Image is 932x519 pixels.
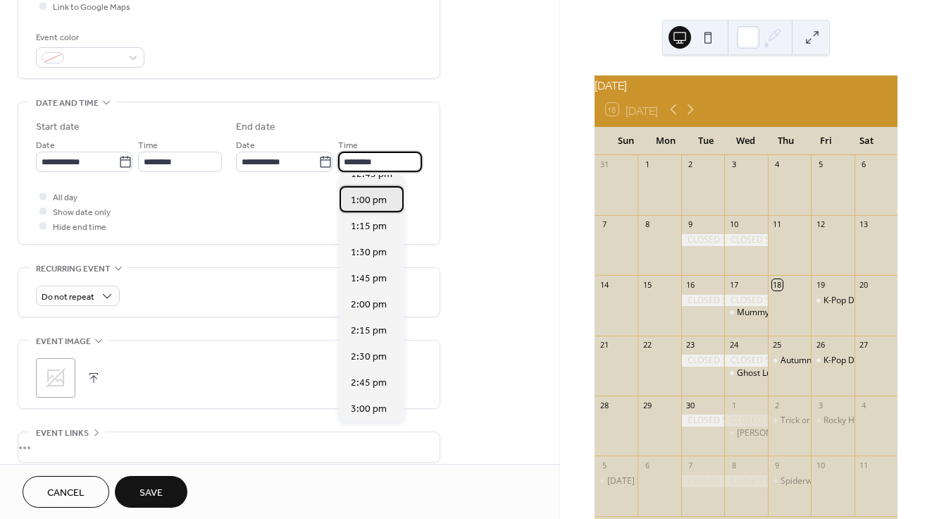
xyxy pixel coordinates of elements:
[23,476,109,508] button: Cancel
[728,159,739,170] div: 3
[595,75,897,92] div: [DATE]
[772,460,783,470] div: 9
[681,234,724,246] div: CLOSED STUDIO
[351,324,387,338] span: 2:15 pm
[728,460,739,470] div: 8
[351,402,387,417] span: 3:00 pm
[351,376,387,391] span: 2:45 pm
[47,486,85,501] span: Cancel
[772,219,783,230] div: 11
[138,138,158,153] span: Time
[599,279,609,290] div: 14
[859,340,869,350] div: 27
[36,138,55,153] span: Date
[351,219,387,234] span: 1:15 pm
[815,400,826,410] div: 3
[351,350,387,365] span: 2:30 pm
[607,475,732,487] div: [DATE] Stained Glass Workshop
[728,279,739,290] div: 17
[737,367,856,379] div: Ghost Luminary Clay Class PM
[642,279,652,290] div: 15
[772,340,783,350] div: 25
[768,415,811,427] div: Trick or Treat Candy Bowl Paint Workshop 630PM
[36,426,89,441] span: Event links
[724,367,767,379] div: Ghost Luminary Clay Class PM
[724,415,767,427] div: CLOSED STUDIO
[351,271,387,286] span: 1:45 pm
[53,190,77,205] span: All day
[859,159,869,170] div: 6
[236,120,275,135] div: End date
[36,30,142,45] div: Event color
[53,205,111,220] span: Show date only
[737,307,865,319] div: Mummy Luminary Clay Class PM
[724,355,767,367] div: CLOSED STUDIO
[606,127,646,155] div: Sun
[781,355,924,367] div: Autumn Plate Painting Workshop PM
[815,279,826,290] div: 19
[811,415,854,427] div: Rocky Horror Theme Paint Night! 630PM
[685,219,696,230] div: 9
[811,355,854,367] div: K-Pop Demon Hunters Sing Along and Paint! SOLD OUT
[599,400,609,410] div: 28
[859,400,869,410] div: 4
[681,415,724,427] div: CLOSED STUDIO
[53,220,106,235] span: Hide end time
[815,460,826,470] div: 10
[728,400,739,410] div: 1
[36,96,99,111] span: Date and time
[768,355,811,367] div: Autumn Plate Painting Workshop PM
[811,295,854,307] div: K-Pop Demon Hunters Sing along and Paint! SOLD OUT
[42,289,94,305] span: Do not repeat
[236,138,255,153] span: Date
[642,159,652,170] div: 1
[724,234,767,246] div: CLOSED STUDIO
[595,475,638,487] div: Halloween Stained Glass Workshop
[846,127,886,155] div: Sat
[338,138,358,153] span: Time
[642,340,652,350] div: 22
[685,159,696,170] div: 2
[728,219,739,230] div: 10
[685,460,696,470] div: 7
[859,219,869,230] div: 13
[599,219,609,230] div: 7
[772,279,783,290] div: 18
[724,427,767,439] div: Hungerford School Staff Event - PRIVATE
[815,219,826,230] div: 12
[815,340,826,350] div: 26
[681,355,724,367] div: CLOSED STUDIO
[766,127,806,155] div: Thu
[724,295,767,307] div: CLOSED STUDIO
[724,475,767,487] div: CLOSED STUDIO
[724,307,767,319] div: Mummy Luminary Clay Class PM
[685,340,696,350] div: 23
[351,193,387,208] span: 1:00 pm
[36,120,80,135] div: Start date
[772,400,783,410] div: 2
[806,127,846,155] div: Fri
[351,298,387,312] span: 2:00 pm
[728,340,739,350] div: 24
[18,432,440,462] div: •••
[642,460,652,470] div: 6
[681,295,724,307] div: CLOSED STUDIO
[599,340,609,350] div: 21
[772,159,783,170] div: 4
[726,127,766,155] div: Wed
[139,486,163,501] span: Save
[642,219,652,230] div: 8
[815,159,826,170] div: 5
[685,279,696,290] div: 16
[115,476,187,508] button: Save
[685,400,696,410] div: 30
[859,460,869,470] div: 11
[642,400,652,410] div: 29
[599,159,609,170] div: 31
[599,460,609,470] div: 5
[737,427,915,439] div: [PERSON_NAME] School Staff Event - PRIVATE
[36,334,91,349] span: Event image
[646,127,686,155] div: Mon
[351,245,387,260] span: 1:30 pm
